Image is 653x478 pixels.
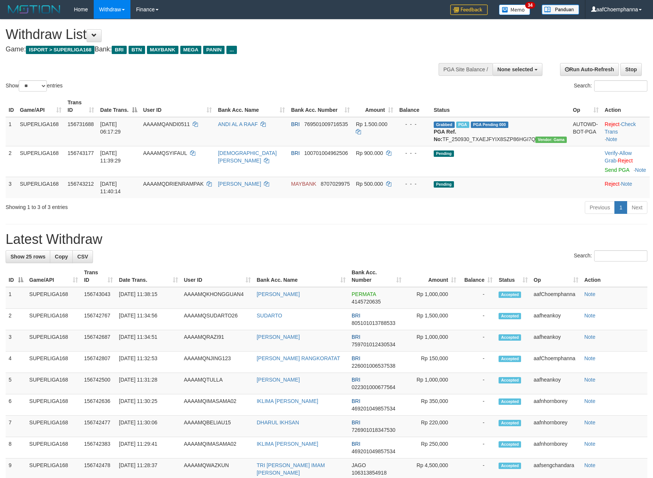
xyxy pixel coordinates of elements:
[399,120,428,128] div: - - -
[140,96,215,117] th: User ID: activate to sort column ascending
[574,250,647,262] label: Search:
[6,437,26,458] td: 8
[404,416,459,437] td: Rp 220,000
[602,117,650,146] td: · ·
[218,181,261,187] a: [PERSON_NAME]
[352,427,395,433] span: Copy 726901018347530 to clipboard
[499,420,521,426] span: Accepted
[129,46,145,54] span: BTN
[180,46,202,54] span: MEGA
[471,122,508,128] span: PGA Pending
[602,96,650,117] th: Action
[602,146,650,177] td: · ·
[226,46,237,54] span: ...
[147,46,178,54] span: MAYBANK
[584,313,596,319] a: Note
[6,200,267,211] div: Showing 1 to 3 of 3 entries
[499,463,521,469] span: Accepted
[17,117,64,146] td: SUPERLIGA168
[81,352,116,373] td: 156742807
[531,266,581,287] th: Op: activate to sort column ascending
[404,437,459,458] td: Rp 250,000
[288,96,353,117] th: Bank Acc. Number: activate to sort column ascending
[531,373,581,394] td: aafheankoy
[531,437,581,458] td: aafnhornborey
[459,352,496,373] td: -
[605,121,636,135] a: Check Trans
[459,309,496,330] td: -
[352,448,395,454] span: Copy 469201049857534 to clipboard
[584,441,596,447] a: Note
[257,377,300,383] a: [PERSON_NAME]
[621,181,632,187] a: Note
[399,149,428,157] div: - - -
[404,394,459,416] td: Rp 350,000
[67,121,94,127] span: 156731688
[257,462,325,476] a: TRI [PERSON_NAME] IMAM [PERSON_NAME]
[116,330,181,352] td: [DATE] 11:34:51
[404,330,459,352] td: Rp 1,000,000
[352,334,360,340] span: BRI
[181,287,254,309] td: AAAAMQKHONGGUAN4
[55,254,68,260] span: Copy
[352,384,395,390] span: Copy 022301000677564 to clipboard
[496,266,530,287] th: Status: activate to sort column ascending
[434,122,455,128] span: Grabbed
[356,121,387,127] span: Rp 1.500.000
[143,121,190,127] span: AAAAMQANDI0511
[6,117,17,146] td: 1
[570,117,602,146] td: AUTOWD-BOT-PGA
[396,96,431,117] th: Balance
[352,470,386,476] span: Copy 106313854918 to clipboard
[594,250,647,262] input: Search:
[353,96,396,117] th: Amount: activate to sort column ascending
[67,181,94,187] span: 156743212
[81,309,116,330] td: 156742767
[143,181,204,187] span: AAAAMQDRIENRAMPAK
[181,309,254,330] td: AAAAMQSUDARTO26
[26,437,81,458] td: SUPERLIGA168
[352,299,381,305] span: Copy 4145720635 to clipboard
[584,355,596,361] a: Note
[560,63,619,76] a: Run Auto-Refresh
[304,121,348,127] span: Copy 769501009716535 to clipboard
[531,287,581,309] td: aafChoemphanna
[459,437,496,458] td: -
[584,398,596,404] a: Note
[97,96,140,117] th: Date Trans.: activate to sort column descending
[605,150,632,164] span: ·
[6,27,428,42] h1: Withdraw List
[605,167,629,173] a: Send PGA
[459,287,496,309] td: -
[574,80,647,92] label: Search:
[531,352,581,373] td: aafChoemphanna
[584,377,596,383] a: Note
[26,352,81,373] td: SUPERLIGA168
[605,181,620,187] a: Reject
[459,266,496,287] th: Balance: activate to sort column ascending
[434,129,456,142] b: PGA Ref. No:
[605,150,632,164] a: Allow Grab
[459,373,496,394] td: -
[605,150,618,156] a: Verify
[143,150,187,156] span: AAAAMQSYIFAUL
[531,416,581,437] td: aafnhornborey
[26,266,81,287] th: Game/API: activate to sort column ascending
[19,80,47,92] select: Showentries
[352,355,360,361] span: BRI
[459,330,496,352] td: -
[605,121,620,127] a: Reject
[181,373,254,394] td: AAAAMQTULLA
[499,313,521,319] span: Accepted
[218,150,277,164] a: [DEMOGRAPHIC_DATA][PERSON_NAME]
[257,398,318,404] a: IKLIMA [PERSON_NAME]
[181,437,254,458] td: AAAAMQIMASAMA02
[291,121,300,127] span: BRI
[26,309,81,330] td: SUPERLIGA168
[6,373,26,394] td: 5
[404,309,459,330] td: Rp 1,500,000
[499,5,530,15] img: Button%20Memo.svg
[257,334,300,340] a: [PERSON_NAME]
[6,46,428,53] h4: Game: Bank:
[399,180,428,188] div: - - -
